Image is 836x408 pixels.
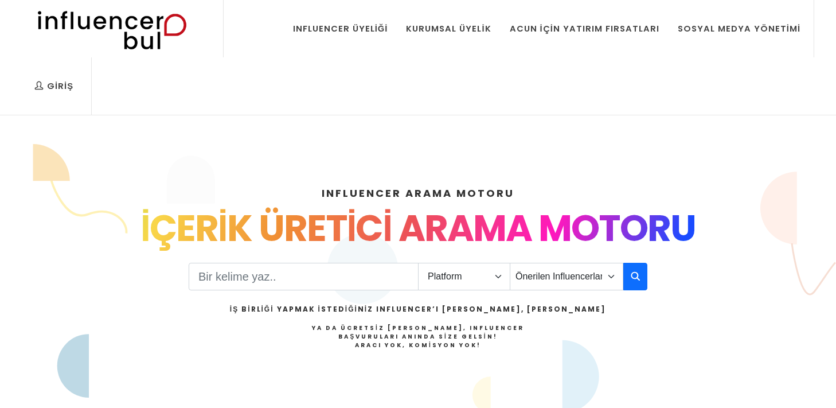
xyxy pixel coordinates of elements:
a: Giriş [26,57,82,115]
div: Giriş [34,80,73,92]
div: İÇERİK ÜRETİCİ ARAMA MOTORU [46,201,790,256]
div: Sosyal Medya Yönetimi [678,22,800,35]
div: Kurumsal Üyelik [406,22,491,35]
div: Influencer Üyeliği [293,22,388,35]
strong: Aracı Yok, Komisyon Yok! [355,341,481,349]
input: Search [189,263,419,290]
h2: İş Birliği Yapmak İstediğiniz Influencer’ı [PERSON_NAME], [PERSON_NAME] [230,304,606,314]
h4: INFLUENCER ARAMA MOTORU [46,185,790,201]
h4: Ya da Ücretsiz [PERSON_NAME], Influencer Başvuruları Anında Size Gelsin! [230,324,606,349]
div: Acun İçin Yatırım Fırsatları [510,22,659,35]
